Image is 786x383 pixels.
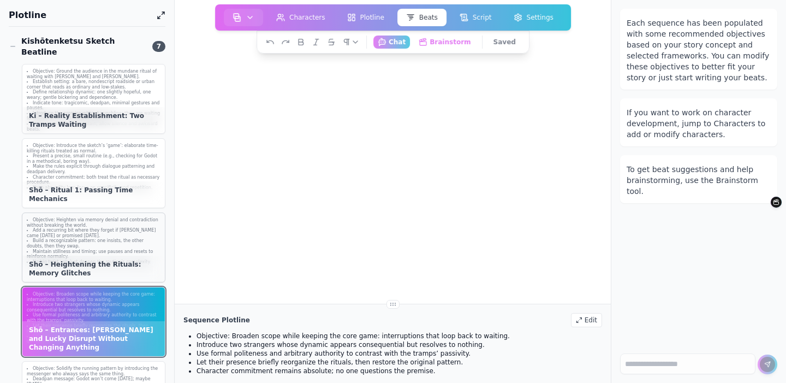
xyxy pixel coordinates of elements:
li: Make the rules explicit through dialogue patterning and deadpan delivery. [27,164,160,174]
button: Brainstorm [771,197,782,208]
button: Plotline [338,9,393,26]
a: Settings [503,7,564,28]
li: Character commitment: both treat the ritual as necessary procedure. [27,175,160,185]
h2: Sequence Plotline [183,316,250,325]
li: Establish setting: a bare, nondescript roadside or urban corner that reads as ordinary and low-st... [27,79,160,90]
div: Each sequence has been populated with some recommended objectives based on your story concept and... [627,17,771,83]
button: Chat [373,36,410,49]
button: Script [451,9,501,26]
li: Objective: Broaden scope while keeping the core game: interruptions that loop back to waiting. [196,332,602,340]
a: Plotline [336,7,395,28]
button: Brainstorm [414,36,475,49]
a: Beats [395,7,449,28]
li: Let their presence briefly reorganize the rituals, then restore the original pattern. [196,358,602,367]
li: Use formal politeness and arbitrary authority to contrast with the tramps’ passivity. [196,349,602,358]
li: Introduce two strangers whose dynamic appears consequential but resolves to nothing. [196,340,602,349]
div: Edit [571,313,602,327]
div: Shō – Ritual 1: Passing Time Mechanics [22,181,165,208]
button: Characters [267,9,334,26]
img: storyboard [233,13,241,22]
li: Objective: Broaden scope while keeping the core game: interruptions that loop back to waiting. [27,292,160,302]
li: Maintain stillness and timing; use pauses and resets to reinforce normalcy. [27,249,160,260]
div: If you want to work on character development, jump to Characters to add or modify characters. [627,107,771,140]
li: Add a recurring bit where they forget if [PERSON_NAME] came [DATE] or promised [DATE]. [27,228,160,238]
li: Build a recognizable pattern: one insists, the other doubts, then they swap. [27,238,160,249]
li: Objective: Introduce the sketch’s ‘game’: elaborate time-killing rituals treated as normal. [27,143,160,154]
div: Shō – Heightening the Rituals: Memory Glitches [22,256,165,282]
span: 7 [152,41,165,52]
li: Character commitment remains absolute; no one questions the premise. [196,367,602,375]
div: Shō – Entrances: [PERSON_NAME] and Lucky Disrupt Without Changing Anything [22,321,165,356]
li: Introduce two strangers whose dynamic appears consequential but resolves to nothing. [27,302,160,313]
li: Objective: Ground the audience in the mundane ritual of waiting with [PERSON_NAME] and [PERSON_NA... [27,69,160,79]
div: To get beat suggestions and help brainstorming, use the Brainstorm tool. [627,164,771,197]
li: Define relationship dynamic: one slightly hopeful, one weary; gentle bickering and dependence. [27,90,160,100]
li: Objective: Heighten via memory denial and contradiction without breaking the world. [27,217,160,228]
a: Characters [265,7,336,28]
li: Objective: Solidify the running pattern by introducing the messenger who always says the same thing. [27,366,160,376]
div: Ki – Reality Establishment: Two Tramps Waiting [22,107,165,133]
button: Settings [505,9,562,26]
div: Kishōtenketsu Sketch Beatline [9,36,146,57]
li: Use formal politeness and arbitrary authority to contrast with the tramps’ passivity. [27,313,160,323]
button: Saved [489,36,520,49]
h1: Plotline [9,9,152,22]
a: Script [449,7,503,28]
button: Beats [397,9,446,26]
li: Indicate tone: tragicomic, deadpan, minimal gestures and pauses. [27,101,160,111]
li: Present a precise, small routine (e.g., checking for Godot in a methodical, boring way). [27,154,160,164]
